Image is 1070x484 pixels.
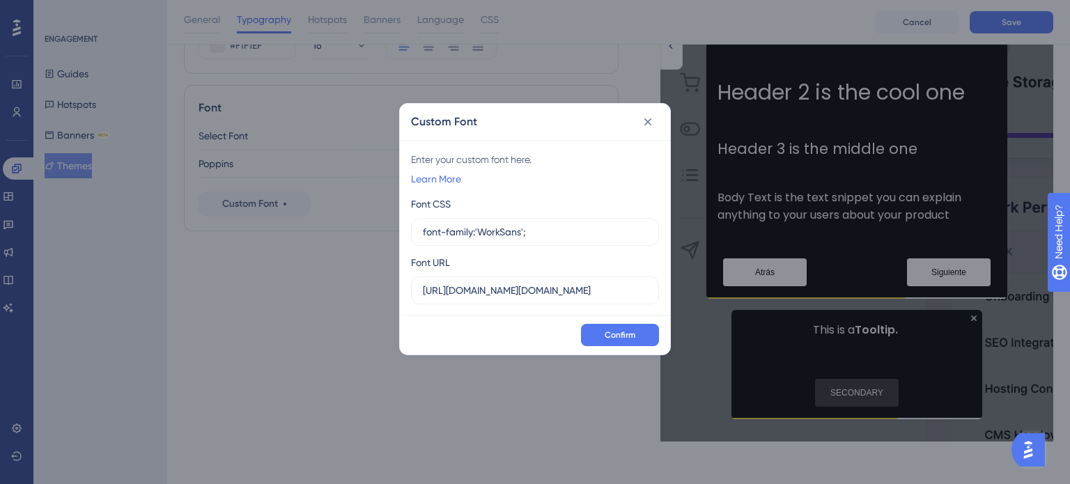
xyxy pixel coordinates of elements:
[411,196,451,212] div: Font CSS
[411,151,659,168] div: Enter your custom font here.
[605,329,635,341] span: Confirm
[411,171,461,187] a: Learn More
[423,224,647,240] input: font-family: 'Roboto', sans-serif;
[411,114,477,130] h2: Custom Font
[423,283,647,298] input: https://fonts.googleapis.com/css2?family=Roboto:wght@400;500;600
[411,254,450,271] div: Font URL
[1011,429,1053,471] iframe: UserGuiding AI Assistant Launcher
[33,3,87,20] span: Need Help?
